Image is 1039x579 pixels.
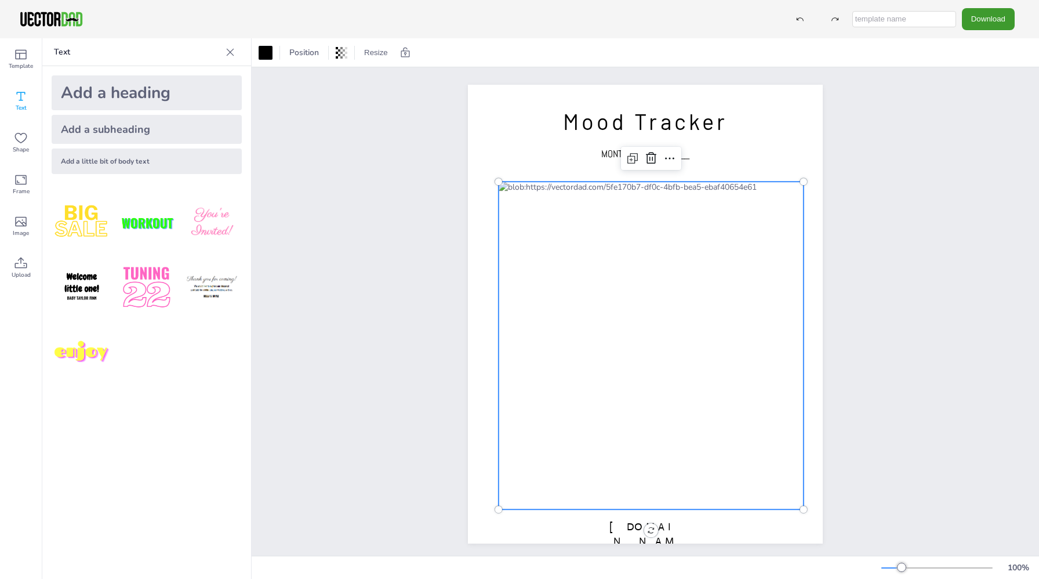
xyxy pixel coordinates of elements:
input: template name [852,11,956,27]
img: XdJCRjX.png [117,193,177,253]
span: Position [287,47,321,58]
img: BBMXfK6.png [181,193,242,253]
img: K4iXMrW.png [181,258,242,318]
span: Text [16,103,27,113]
div: 100 % [1004,562,1032,573]
span: Shape [13,145,29,154]
div: Add a subheading [52,115,242,144]
img: 1B4LbXY.png [117,258,177,318]
span: Frame [13,187,30,196]
p: Text [54,38,221,66]
span: [DOMAIN_NAME] [609,520,681,562]
span: Upload [12,270,31,280]
span: Template [9,61,33,71]
span: Image [13,229,29,238]
img: M7yqmqo.png [52,323,112,383]
div: Add a little bit of body text [52,149,242,174]
img: style1.png [52,193,112,253]
button: Download [962,8,1015,30]
span: MONTH:___________ [601,147,690,160]
img: GNLDUe7.png [52,258,112,318]
img: VectorDad-1.png [19,10,84,28]
div: Add a heading [52,75,242,110]
span: Mood Tracker [563,108,728,135]
button: Resize [359,44,393,62]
